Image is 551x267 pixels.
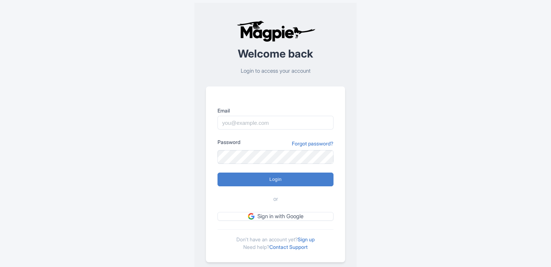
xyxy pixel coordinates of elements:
p: Login to access your account [206,67,345,75]
a: Sign in with Google [217,212,333,221]
a: Contact Support [269,244,308,250]
h2: Welcome back [206,48,345,60]
label: Password [217,138,240,146]
input: you@example.com [217,116,333,130]
a: Sign up [298,236,315,242]
div: Don't have an account yet? Need help? [217,229,333,251]
img: google.svg [248,213,254,220]
img: logo-ab69f6fb50320c5b225c76a69d11143b.png [235,20,316,42]
span: or [273,195,278,203]
label: Email [217,107,333,114]
input: Login [217,173,333,186]
a: Forgot password? [292,140,333,147]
